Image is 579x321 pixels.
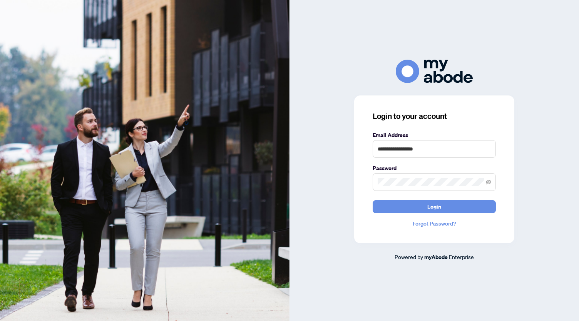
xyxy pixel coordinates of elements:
a: myAbode [424,253,448,261]
button: Login [373,200,496,213]
label: Email Address [373,131,496,139]
label: Password [373,164,496,172]
span: eye-invisible [486,179,491,185]
img: ma-logo [396,60,473,83]
span: Powered by [395,253,423,260]
span: Enterprise [449,253,474,260]
span: Login [427,201,441,213]
h3: Login to your account [373,111,496,122]
a: Forgot Password? [373,219,496,228]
